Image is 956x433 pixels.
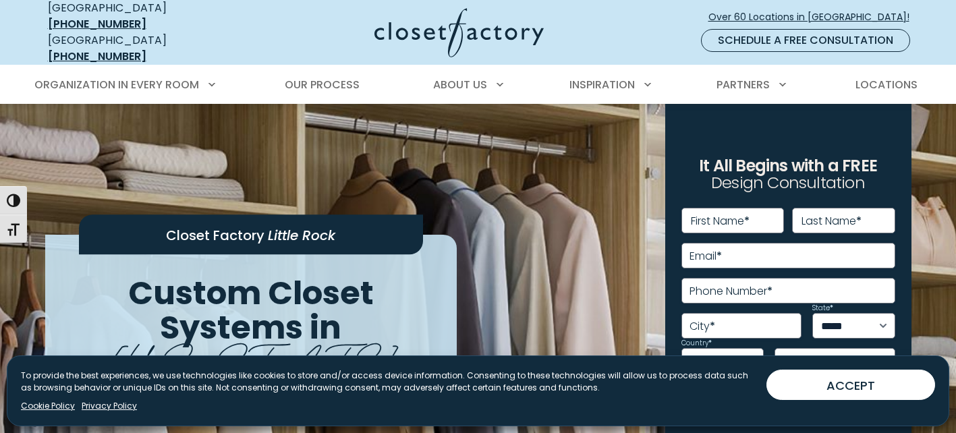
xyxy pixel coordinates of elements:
[690,251,722,262] label: Email
[802,216,862,227] label: Last Name
[716,77,770,92] span: Partners
[766,370,935,400] button: ACCEPT
[34,77,199,92] span: Organization in Every Room
[855,77,918,92] span: Locations
[374,8,544,57] img: Closet Factory Logo
[285,77,360,92] span: Our Process
[48,32,244,65] div: [GEOGRAPHIC_DATA]
[433,77,487,92] span: About Us
[701,29,910,52] a: Schedule a Free Consultation
[104,324,397,386] span: [US_STATE]
[21,370,756,394] p: To provide the best experiences, we use technologies like cookies to store and/or access device i...
[166,226,264,245] span: Closet Factory
[128,270,374,350] span: Custom Closet Systems in
[708,10,920,24] span: Over 60 Locations in [GEOGRAPHIC_DATA]!
[21,400,75,412] a: Cookie Policy
[690,321,715,332] label: City
[691,216,750,227] label: First Name
[699,154,877,177] span: It All Begins with a FREE
[25,66,932,104] nav: Primary Menu
[82,400,137,412] a: Privacy Policy
[48,49,146,64] a: [PHONE_NUMBER]
[268,226,335,245] span: Little Rock
[812,305,833,312] label: State
[48,16,146,32] a: [PHONE_NUMBER]
[569,77,635,92] span: Inspiration
[681,340,712,347] label: Country
[711,172,865,194] span: Design Consultation
[690,286,772,297] label: Phone Number
[708,5,921,29] a: Over 60 Locations in [GEOGRAPHIC_DATA]!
